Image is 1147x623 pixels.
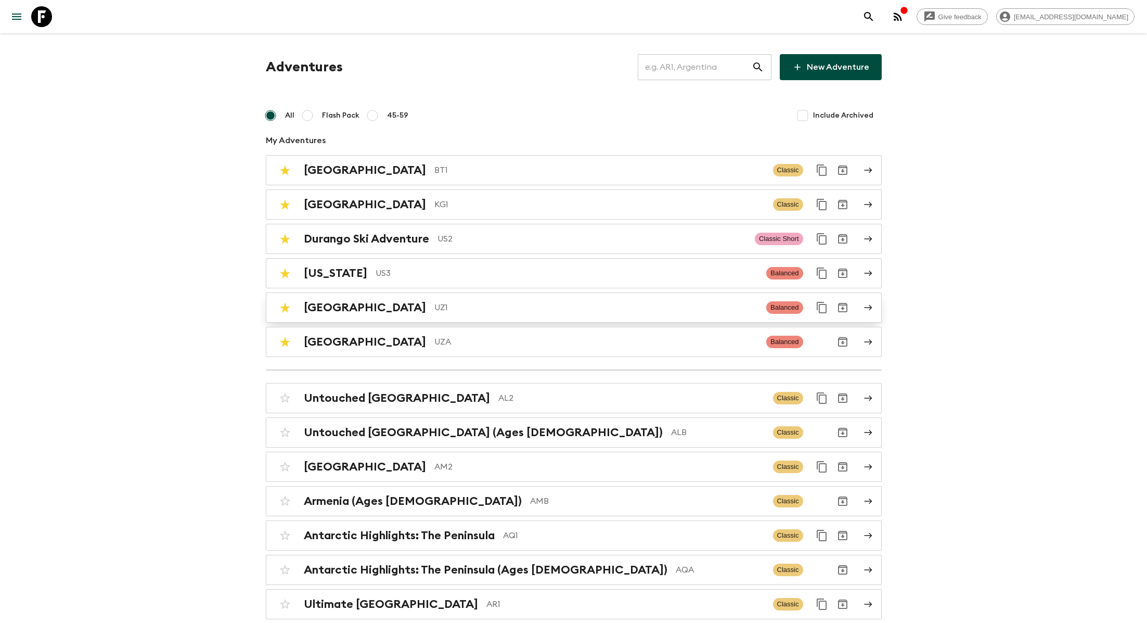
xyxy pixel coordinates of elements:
[773,495,803,507] span: Classic
[811,594,832,615] button: Duplicate for 45-59
[832,560,853,580] button: Archive
[266,555,882,585] a: Antarctic Highlights: The Peninsula (Ages [DEMOGRAPHIC_DATA])AQAClassicArchive
[917,8,988,25] a: Give feedback
[832,422,853,443] button: Archive
[498,392,765,404] p: AL2
[832,388,853,409] button: Archive
[811,228,832,249] button: Duplicate for 45-59
[773,164,803,176] span: Classic
[266,134,882,147] p: My Adventures
[676,564,765,576] p: AQA
[813,110,873,121] span: Include Archived
[304,198,426,211] h2: [GEOGRAPHIC_DATA]
[832,525,853,546] button: Archive
[933,13,987,21] span: Give feedback
[266,486,882,516] a: Armenia (Ages [DEMOGRAPHIC_DATA])AMBClassicArchive
[832,228,853,249] button: Archive
[766,267,803,279] span: Balanced
[503,529,765,542] p: AQ1
[832,194,853,215] button: Archive
[304,563,667,577] h2: Antarctic Highlights: The Peninsula (Ages [DEMOGRAPHIC_DATA])
[266,293,882,323] a: [GEOGRAPHIC_DATA]UZ1BalancedDuplicate for 45-59Archive
[322,110,359,121] span: Flash Pack
[6,6,27,27] button: menu
[266,589,882,619] a: Ultimate [GEOGRAPHIC_DATA]AR1ClassicDuplicate for 45-59Archive
[266,57,343,78] h1: Adventures
[304,529,495,542] h2: Antarctic Highlights: The Peninsula
[832,594,853,615] button: Archive
[858,6,879,27] button: search adventures
[832,160,853,181] button: Archive
[376,267,758,279] p: US3
[996,8,1135,25] div: [EMAIL_ADDRESS][DOMAIN_NAME]
[266,155,882,185] a: [GEOGRAPHIC_DATA]BT1ClassicDuplicate for 45-59Archive
[832,456,853,477] button: Archive
[671,426,765,439] p: ALB
[832,297,853,318] button: Archive
[811,525,832,546] button: Duplicate for 45-59
[304,494,522,508] h2: Armenia (Ages [DEMOGRAPHIC_DATA])
[434,336,758,348] p: UZA
[832,263,853,284] button: Archive
[434,461,765,473] p: AM2
[1008,13,1134,21] span: [EMAIL_ADDRESS][DOMAIN_NAME]
[832,491,853,512] button: Archive
[773,598,803,611] span: Classic
[285,110,294,121] span: All
[266,417,882,448] a: Untouched [GEOGRAPHIC_DATA] (Ages [DEMOGRAPHIC_DATA])ALBClassicArchive
[434,198,765,211] p: KG1
[773,529,803,542] span: Classic
[304,266,367,280] h2: [US_STATE]
[304,426,663,439] h2: Untouched [GEOGRAPHIC_DATA] (Ages [DEMOGRAPHIC_DATA])
[773,392,803,404] span: Classic
[387,110,408,121] span: 45-59
[773,198,803,211] span: Classic
[486,598,765,611] p: AR1
[811,388,832,409] button: Duplicate for 45-59
[773,461,803,473] span: Classic
[773,564,803,576] span: Classic
[266,383,882,413] a: Untouched [GEOGRAPHIC_DATA]AL2ClassicDuplicate for 45-59Archive
[304,232,429,246] h2: Durango Ski Adventure
[266,520,882,551] a: Antarctic Highlights: The PeninsulaAQ1ClassicDuplicate for 45-59Archive
[766,301,803,314] span: Balanced
[811,160,832,181] button: Duplicate for 45-59
[434,164,765,176] p: BT1
[766,336,803,348] span: Balanced
[304,301,426,314] h2: [GEOGRAPHIC_DATA]
[304,391,490,405] h2: Untouched [GEOGRAPHIC_DATA]
[266,327,882,357] a: [GEOGRAPHIC_DATA]UZABalancedArchive
[773,426,803,439] span: Classic
[811,194,832,215] button: Duplicate for 45-59
[437,233,746,245] p: US2
[811,263,832,284] button: Duplicate for 45-59
[811,456,832,477] button: Duplicate for 45-59
[266,452,882,482] a: [GEOGRAPHIC_DATA]AM2ClassicDuplicate for 45-59Archive
[266,189,882,220] a: [GEOGRAPHIC_DATA]KG1ClassicDuplicate for 45-59Archive
[304,460,426,474] h2: [GEOGRAPHIC_DATA]
[811,297,832,318] button: Duplicate for 45-59
[266,224,882,254] a: Durango Ski AdventureUS2Classic ShortDuplicate for 45-59Archive
[266,258,882,288] a: [US_STATE]US3BalancedDuplicate for 45-59Archive
[530,495,765,507] p: AMB
[304,335,426,349] h2: [GEOGRAPHIC_DATA]
[638,53,752,82] input: e.g. AR1, Argentina
[434,301,758,314] p: UZ1
[780,54,882,80] a: New Adventure
[832,332,853,352] button: Archive
[755,233,803,245] span: Classic Short
[304,597,478,611] h2: Ultimate [GEOGRAPHIC_DATA]
[304,163,426,177] h2: [GEOGRAPHIC_DATA]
